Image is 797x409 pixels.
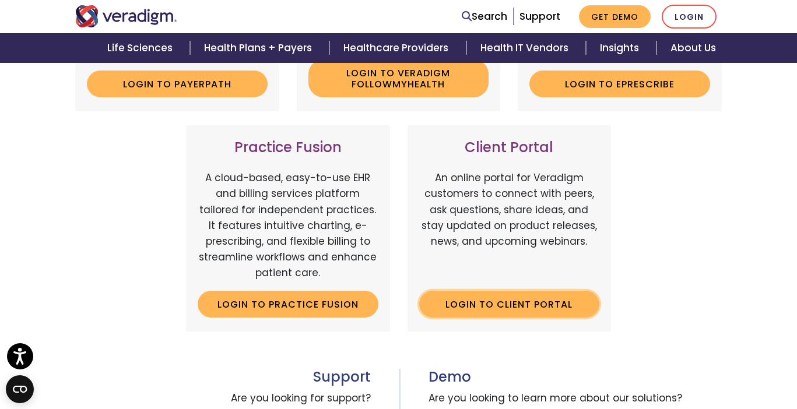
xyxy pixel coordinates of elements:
[579,5,651,28] a: Get Demo
[519,9,560,23] a: Support
[75,5,177,27] img: Veradigm logo
[586,33,656,63] a: Insights
[419,139,600,156] h3: Client Portal
[662,5,717,29] a: Login
[198,291,378,318] a: Login to Practice Fusion
[419,170,600,281] p: An online portal for Veradigm customers to connect with peers, ask questions, share ideas, and st...
[529,70,710,97] a: Login to ePrescribe
[75,369,371,386] h3: Support
[198,170,378,281] p: A cloud-based, easy-to-use EHR and billing services platform tailored for independent practices. ...
[419,291,600,318] a: Login to Client Portal
[573,337,783,395] iframe: Drift Chat Widget
[198,139,378,156] h3: Practice Fusion
[329,33,466,63] a: Healthcare Providers
[190,33,329,63] a: Health Plans + Payers
[87,70,268,97] a: Login to Payerpath
[466,33,586,63] a: Health IT Vendors
[429,369,722,386] h3: Demo
[462,9,507,24] a: Search
[656,33,730,63] a: About Us
[308,59,489,97] a: Login to Veradigm FollowMyHealth
[93,33,190,63] a: Life Sciences
[6,375,34,403] button: Open CMP widget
